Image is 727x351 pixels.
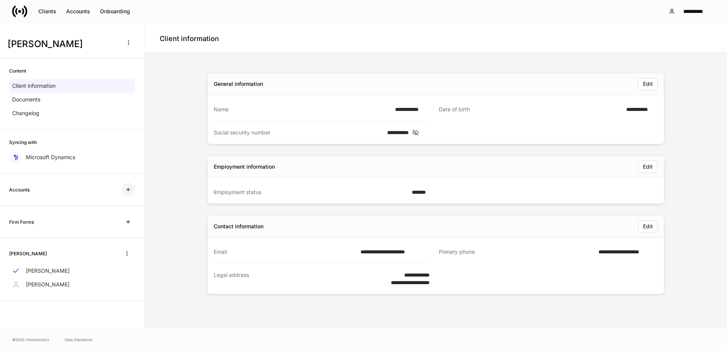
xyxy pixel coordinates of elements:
span: © 2025 OneAdvisory [12,337,49,343]
h4: Client information [160,34,219,43]
a: [PERSON_NAME] [9,278,135,291]
p: [PERSON_NAME] [26,267,70,275]
h6: Firm Forms [9,218,34,226]
a: Data Disclaimer [65,337,93,343]
p: Microsoft Dynamics [26,153,75,161]
p: [PERSON_NAME] [26,281,70,288]
p: Documents [12,96,40,103]
a: Client information [9,79,135,93]
button: Edit [638,161,658,173]
h3: [PERSON_NAME] [8,38,117,50]
a: Changelog [9,106,135,120]
h6: Syncing with [9,139,37,146]
a: Microsoft Dynamics [9,150,135,164]
button: Onboarding [95,5,135,17]
div: Accounts [66,9,90,14]
h6: Content [9,67,26,74]
div: Contact information [214,223,263,230]
div: Primary phone [439,248,594,256]
div: Edit [643,81,653,87]
h6: Accounts [9,186,30,193]
div: General information [214,80,263,88]
div: Employment status [214,188,407,196]
div: Edit [643,224,653,229]
div: Email [214,248,356,256]
button: Clients [33,5,61,17]
img: sIOyOZvWb5kUEAwh5D03bPzsWHrUXBSdsWHDhg8Ma8+nBQBvlija69eFAv+snJUCyn8AqO+ElBnIpgMAAAAASUVORK5CYII= [13,154,19,160]
button: Edit [638,220,658,232]
div: Date of birth [439,106,622,114]
div: Onboarding [100,9,130,14]
div: Employment information [214,163,275,171]
button: Accounts [61,5,95,17]
p: Changelog [12,109,39,117]
p: Client information [12,82,56,90]
div: Name [214,106,390,113]
a: Documents [9,93,135,106]
h6: [PERSON_NAME] [9,250,47,257]
div: Legal address [214,271,369,286]
div: Clients [38,9,56,14]
button: Edit [638,78,658,90]
a: [PERSON_NAME] [9,264,135,278]
div: Social security number [214,129,383,136]
div: Edit [643,164,653,169]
